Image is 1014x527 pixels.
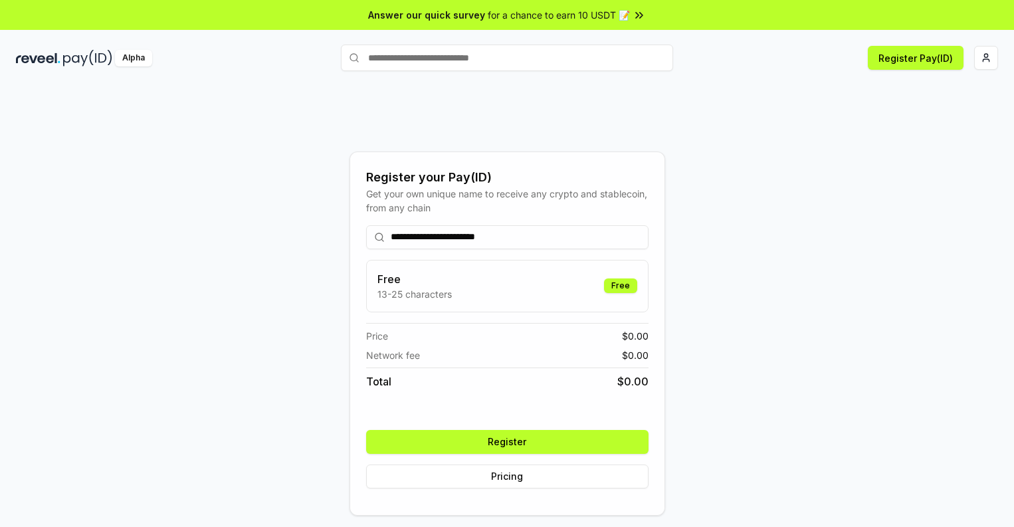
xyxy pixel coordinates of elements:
[377,287,452,301] p: 13-25 characters
[368,8,485,22] span: Answer our quick survey
[366,373,391,389] span: Total
[366,348,420,362] span: Network fee
[16,50,60,66] img: reveel_dark
[868,46,963,70] button: Register Pay(ID)
[366,430,649,454] button: Register
[366,465,649,488] button: Pricing
[617,373,649,389] span: $ 0.00
[366,168,649,187] div: Register your Pay(ID)
[366,187,649,215] div: Get your own unique name to receive any crypto and stablecoin, from any chain
[377,271,452,287] h3: Free
[63,50,112,66] img: pay_id
[115,50,152,66] div: Alpha
[366,329,388,343] span: Price
[622,329,649,343] span: $ 0.00
[622,348,649,362] span: $ 0.00
[488,8,630,22] span: for a chance to earn 10 USDT 📝
[604,278,637,293] div: Free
